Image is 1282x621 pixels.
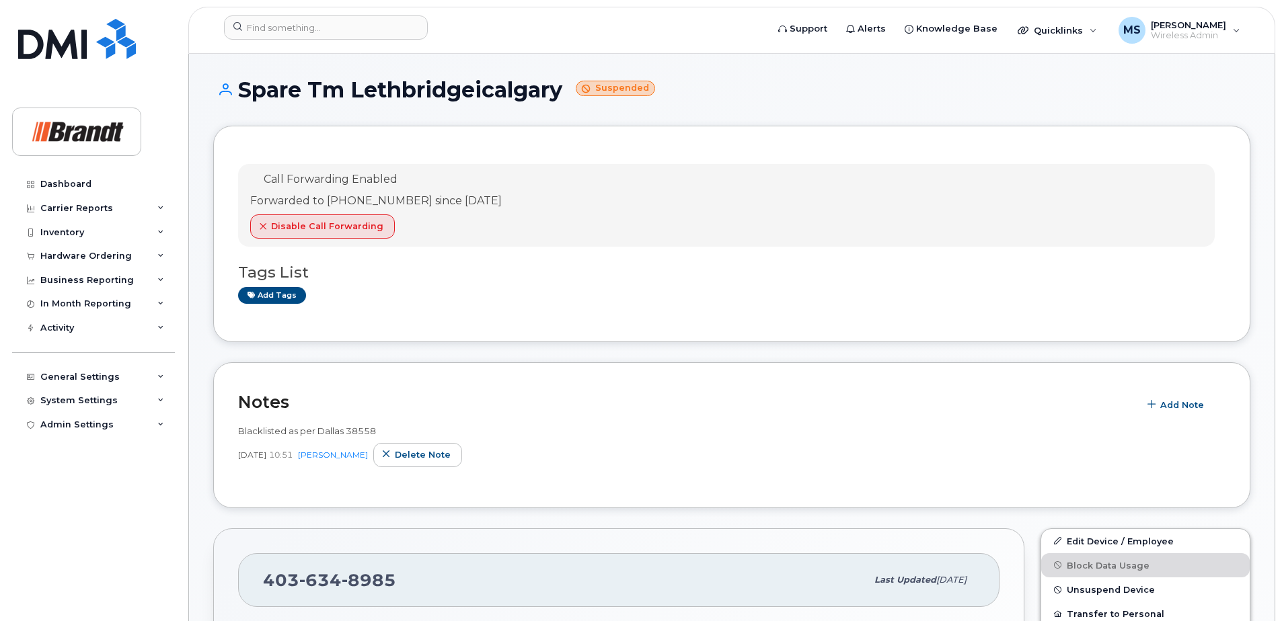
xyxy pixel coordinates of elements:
button: Delete note [373,443,462,467]
small: Suspended [576,81,655,96]
span: 403 [263,570,396,590]
span: [DATE] [936,575,967,585]
span: [DATE] [238,449,266,460]
span: 634 [299,570,342,590]
button: Add Note [1139,392,1215,417]
span: Delete note [395,448,451,461]
span: 10:51 [269,449,293,460]
div: Forwarded to [PHONE_NUMBER] since [DATE] [250,194,502,209]
h1: Spare Tm Lethbridgeicalgary [213,78,1250,101]
button: Block Data Usage [1041,553,1250,577]
span: Blacklisted as per Dallas 38558 [238,425,376,436]
h2: Notes [238,392,1132,412]
a: Add tags [238,287,306,304]
span: 8985 [342,570,396,590]
a: [PERSON_NAME] [298,450,368,460]
h3: Tags List [238,264,1226,281]
span: Add Note [1160,399,1204,411]
button: Disable Call Forwarding [250,214,395,239]
button: Unsuspend Device [1041,577,1250,602]
span: Unsuspend Device [1067,585,1155,595]
span: Disable Call Forwarding [271,220,383,233]
a: Edit Device / Employee [1041,529,1250,553]
span: Last updated [874,575,936,585]
span: Call Forwarding Enabled [264,173,398,185]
